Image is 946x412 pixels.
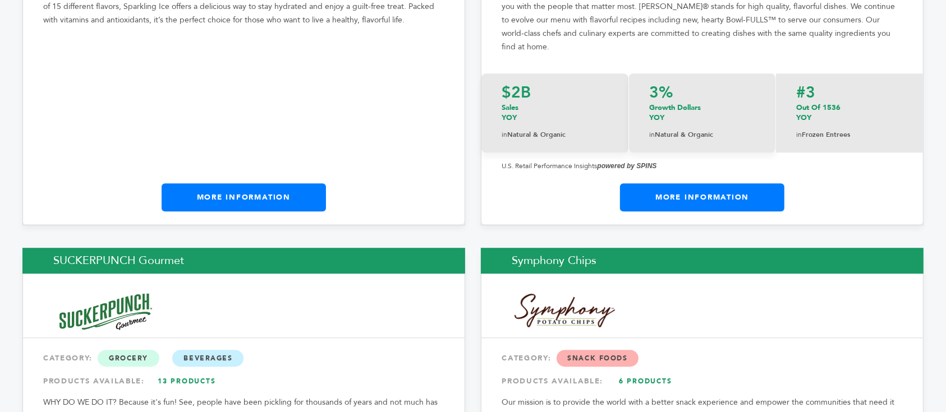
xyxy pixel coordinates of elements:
span: in [649,130,655,139]
p: Sales [502,103,608,123]
div: CATEGORY: [43,348,444,368]
span: Beverages [172,350,244,367]
span: in [796,130,802,139]
div: PRODUCTS AVAILABLE: [502,371,903,391]
span: YOY [502,113,517,123]
div: CATEGORY: [502,348,903,368]
a: More Information [620,183,784,211]
a: More Information [162,183,326,211]
span: YOY [796,113,811,123]
h2: SUCKERPUNCH Gourmet [22,248,465,274]
p: $2B [502,85,608,100]
span: in [502,130,507,139]
p: Natural & Organic [649,128,755,141]
h2: Symphony Chips [481,248,924,274]
span: YOY [649,113,664,123]
p: #3 [796,85,903,100]
img: SUCKERPUNCH Gourmet [54,291,158,332]
p: 3% [649,85,755,100]
p: Growth Dollars [649,103,755,123]
img: Symphony Chips [513,288,617,335]
a: 6 Products [606,371,685,391]
p: Frozen Entrees [796,128,903,141]
strong: powered by SPINS [597,162,656,170]
p: U.S. Retail Performance Insights [502,159,903,173]
p: Out of 1536 [796,103,903,123]
span: Grocery [98,350,159,367]
span: Snack Foods [557,350,639,367]
div: PRODUCTS AVAILABLE: [43,371,444,391]
a: 13 Products [148,371,226,391]
p: Natural & Organic [502,128,608,141]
